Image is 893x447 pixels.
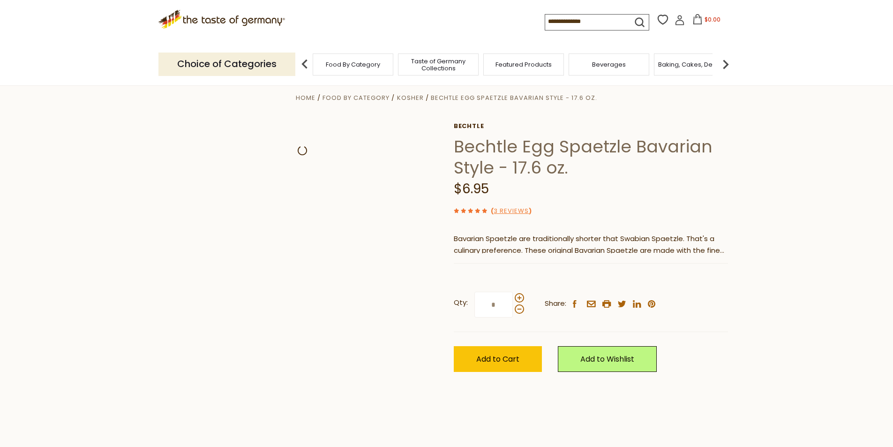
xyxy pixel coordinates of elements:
[495,61,552,68] a: Featured Products
[401,58,476,72] a: Taste of Germany Collections
[397,93,424,102] a: Kosher
[474,292,513,318] input: Qty:
[476,354,519,364] span: Add to Cart
[454,136,728,178] h1: Bechtle Egg Spaetzle Bavarian Style - 17.6 oz.
[454,346,542,372] button: Add to Cart
[158,53,295,76] p: Choice of Categories
[323,93,390,102] a: Food By Category
[716,55,735,74] img: next arrow
[545,298,566,310] span: Share:
[494,206,529,216] a: 3 Reviews
[326,61,380,68] a: Food By Category
[491,206,532,215] span: ( )
[705,15,720,23] span: $0.00
[454,180,489,198] span: $6.95
[592,61,626,68] a: Beverages
[431,93,597,102] a: Bechtle Egg Spaetzle Bavarian Style - 17.6 oz.
[558,346,657,372] a: Add to Wishlist
[658,61,731,68] a: Baking, Cakes, Desserts
[296,93,315,102] a: Home
[295,55,314,74] img: previous arrow
[454,122,728,130] a: Bechtle
[687,14,727,28] button: $0.00
[454,233,728,257] p: Bavarian Spaetzle are traditionally shorter that Swabian Spaetzle. That's a culinary preference. ...
[454,297,468,309] strong: Qty:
